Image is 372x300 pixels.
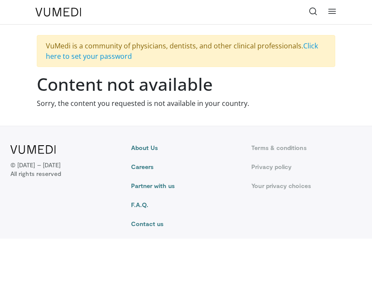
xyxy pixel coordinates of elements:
[251,144,362,152] a: Terms & conditions
[251,182,362,190] a: Your privacy choices
[35,8,81,16] img: VuMedi Logo
[131,163,241,171] a: Careers
[10,161,61,178] p: © [DATE] – [DATE]
[37,98,335,109] p: Sorry, the content you requested is not available in your country.
[131,182,241,190] a: Partner with us
[37,35,335,67] div: VuMedi is a community of physicians, dentists, and other clinical professionals.
[131,144,241,152] a: About Us
[37,74,335,95] h1: Content not available
[10,145,56,154] img: VuMedi Logo
[251,163,362,171] a: Privacy policy
[131,220,241,228] a: Contact us
[131,201,241,209] a: F.A.Q.
[10,169,61,178] span: All rights reserved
